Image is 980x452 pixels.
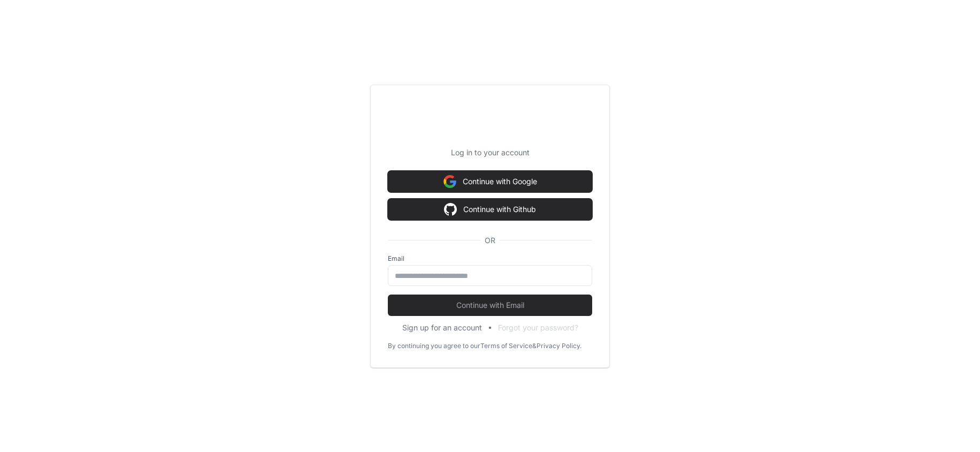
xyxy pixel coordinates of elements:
a: Terms of Service [480,342,532,350]
div: & [532,342,537,350]
button: Continue with Github [388,199,592,220]
button: Sign up for an account [402,322,482,333]
p: Log in to your account [388,147,592,158]
button: Forgot your password? [498,322,578,333]
span: OR [480,235,500,246]
img: Sign in with google [443,171,456,192]
button: Continue with Google [388,171,592,192]
button: Continue with Email [388,295,592,316]
img: Sign in with google [444,199,457,220]
a: Privacy Policy. [537,342,581,350]
label: Email [388,254,592,263]
div: By continuing you agree to our [388,342,480,350]
span: Continue with Email [388,300,592,311]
